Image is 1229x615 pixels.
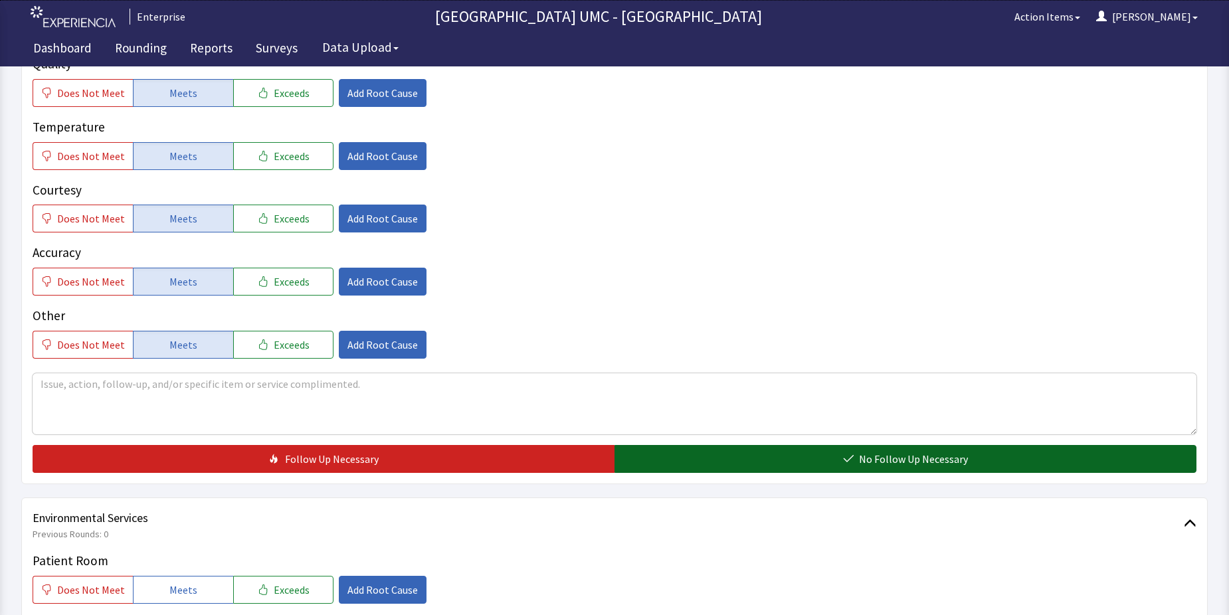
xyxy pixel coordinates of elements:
[233,142,333,170] button: Exceeds
[133,268,233,296] button: Meets
[57,274,125,290] span: Does Not Meet
[180,33,242,66] a: Reports
[31,6,116,28] img: experiencia_logo.png
[347,85,418,101] span: Add Root Cause
[33,118,1196,137] p: Temperature
[614,445,1196,473] button: No Follow Up Necessary
[274,85,310,101] span: Exceeds
[57,211,125,226] span: Does Not Meet
[285,451,379,467] span: Follow Up Necessary
[33,142,133,170] button: Does Not Meet
[314,35,407,60] button: Data Upload
[23,33,102,66] a: Dashboard
[274,582,310,598] span: Exceeds
[133,142,233,170] button: Meets
[1088,3,1206,30] button: [PERSON_NAME]
[133,79,233,107] button: Meets
[57,337,125,353] span: Does Not Meet
[33,576,133,604] button: Does Not Meet
[233,576,333,604] button: Exceeds
[859,451,968,467] span: No Follow Up Necessary
[347,337,418,353] span: Add Root Cause
[339,268,426,296] button: Add Root Cause
[33,181,1196,200] p: Courtesy
[130,9,185,25] div: Enterprise
[339,79,426,107] button: Add Root Cause
[169,337,197,353] span: Meets
[233,331,333,359] button: Exceeds
[33,551,1196,571] p: Patient Room
[133,331,233,359] button: Meets
[33,527,1184,541] span: Previous Rounds: 0
[233,205,333,232] button: Exceeds
[274,337,310,353] span: Exceeds
[169,211,197,226] span: Meets
[274,148,310,164] span: Exceeds
[57,582,125,598] span: Does Not Meet
[246,33,308,66] a: Surveys
[169,85,197,101] span: Meets
[339,205,426,232] button: Add Root Cause
[274,211,310,226] span: Exceeds
[233,79,333,107] button: Exceeds
[33,205,133,232] button: Does Not Meet
[33,79,133,107] button: Does Not Meet
[57,148,125,164] span: Does Not Meet
[33,306,1196,325] p: Other
[33,445,614,473] button: Follow Up Necessary
[347,582,418,598] span: Add Root Cause
[339,331,426,359] button: Add Root Cause
[1006,3,1088,30] button: Action Items
[191,6,1006,27] p: [GEOGRAPHIC_DATA] UMC - [GEOGRAPHIC_DATA]
[169,274,197,290] span: Meets
[133,205,233,232] button: Meets
[169,148,197,164] span: Meets
[347,274,418,290] span: Add Root Cause
[105,33,177,66] a: Rounding
[347,148,418,164] span: Add Root Cause
[33,243,1196,262] p: Accuracy
[274,274,310,290] span: Exceeds
[33,268,133,296] button: Does Not Meet
[33,509,1184,527] span: Environmental Services
[233,268,333,296] button: Exceeds
[133,576,233,604] button: Meets
[169,582,197,598] span: Meets
[33,331,133,359] button: Does Not Meet
[339,576,426,604] button: Add Root Cause
[57,85,125,101] span: Does Not Meet
[347,211,418,226] span: Add Root Cause
[339,142,426,170] button: Add Root Cause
